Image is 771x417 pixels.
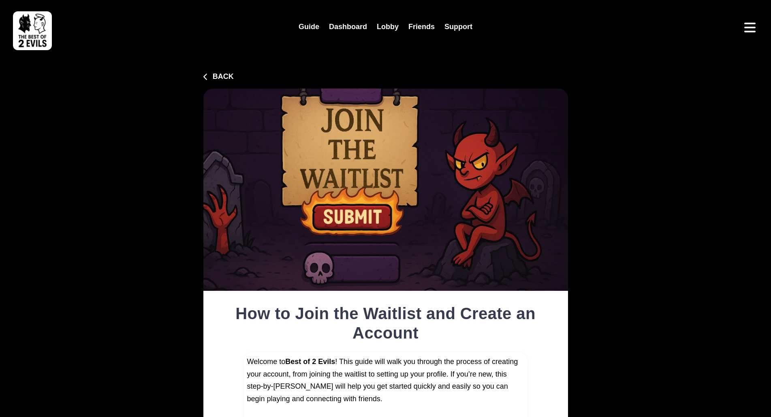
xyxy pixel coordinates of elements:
[203,71,234,82] button: Back
[372,18,404,36] a: Lobby
[203,89,568,291] img: How to Join the Waitlist and Create an Account
[294,18,324,36] a: Guide
[13,11,52,50] img: best of 2 evils logo
[324,18,372,36] a: Dashboard
[213,304,558,343] h1: How to Join the Waitlist and Create an Account
[440,18,477,36] a: Support
[247,356,524,405] p: Welcome to ! This guide will walk you through the process of creating your account, from joining ...
[742,19,758,36] button: Open menu
[404,18,440,36] a: Friends
[285,358,335,366] strong: Best of 2 Evils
